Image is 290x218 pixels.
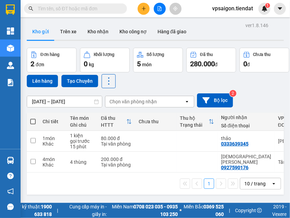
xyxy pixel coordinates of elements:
input: Tìm tên, số ĐT hoặc mã đơn [38,5,119,12]
div: gọi trước 15 phút [70,138,94,149]
button: Tạo Chuyến [61,75,98,87]
div: Đã thu [101,115,126,121]
span: question-circle [7,173,14,179]
span: đ [247,62,250,67]
span: 1 [266,3,269,8]
div: Chưa thu [253,52,271,57]
span: caret-down [277,5,283,12]
button: Bộ lọc [197,93,233,107]
div: Đã thu [200,52,213,57]
img: warehouse-icon [7,62,14,69]
button: Số lượng5món [133,48,183,72]
div: Khác [43,162,63,168]
img: warehouse-icon [7,157,14,164]
span: plus [141,6,146,11]
strong: 1900 633 818 [34,204,52,217]
div: Tại văn phòng [101,141,132,147]
img: solution-icon [7,79,14,86]
span: Miền Nam [109,203,178,218]
span: vpsaigon.tiendat [207,4,258,13]
div: 200.000 đ [101,157,132,162]
span: 0 [84,60,88,68]
div: Khác [43,141,63,147]
button: file-add [154,3,166,15]
div: 80.000 đ [101,136,132,141]
div: thảo [221,136,271,141]
svg: open [184,99,190,104]
th: Toggle SortBy [97,113,135,131]
button: Hàng đã giao [152,23,192,40]
span: copyright [257,208,262,213]
div: Ghi chú [70,122,94,128]
button: Kho gửi [27,23,55,40]
span: aim [173,6,178,11]
strong: 0708 023 035 - 0935 103 250 [134,204,178,217]
div: 1 kiện [70,133,94,138]
div: Số lượng [147,52,164,57]
button: caret-down [274,3,286,15]
span: 2 [31,60,34,68]
div: Khối lượng [94,52,115,57]
div: Tại văn phòng [101,162,132,168]
span: 5 [137,60,141,68]
div: Đơn hàng [40,52,59,57]
span: message [7,204,14,210]
span: 0 [243,60,247,68]
button: Trên xe [55,23,82,40]
div: 1 món [43,136,63,141]
div: ver 1.8.146 [245,22,268,29]
div: 4 thùng [70,159,94,165]
span: | [57,207,58,214]
span: search [28,6,33,11]
strong: 0369 525 060 [204,204,224,217]
div: 4 món [43,157,63,162]
div: Trạng thái [180,122,209,128]
span: đ [215,62,218,67]
img: dashboard-icon [7,27,14,35]
span: món [142,62,152,67]
div: 0333639345 [221,141,248,147]
button: 1 [204,179,214,189]
div: Số điện thoại [221,123,271,128]
span: đơn [36,62,44,67]
button: Chưa thu0đ [240,48,289,72]
div: HTTT [101,122,126,128]
button: aim [170,3,182,15]
span: file-add [157,6,162,11]
span: Miền Bắc [183,203,224,218]
button: Đơn hàng2đơn [27,48,77,72]
img: warehouse-icon [7,45,14,52]
div: 10 / trang [244,180,266,187]
div: Chọn văn phòng nhận [109,98,157,105]
button: Kho công nợ [114,23,152,40]
button: Kho nhận [82,23,114,40]
sup: 2 [230,90,236,97]
div: Chi tiết [43,119,63,124]
button: Lên hàng [27,75,58,87]
span: ⚪️ [179,209,182,212]
button: Khối lượng0kg [80,48,130,72]
span: Cung cấp máy in - giấy in: [63,203,107,218]
div: Thu hộ [180,115,209,121]
span: | [229,207,230,214]
th: Toggle SortBy [176,113,218,131]
button: plus [138,3,150,15]
span: 280.000 [190,60,215,68]
input: Select a date range. [27,96,102,107]
div: Hồng Thái [221,154,271,165]
img: icon-new-feature [262,5,268,12]
sup: 1 [265,3,270,8]
img: logo-vxr [6,4,15,15]
div: Người nhận [221,115,271,120]
button: Đã thu280.000đ [186,48,236,72]
svg: open [271,181,277,186]
div: Chưa thu [139,119,173,124]
span: notification [7,188,14,195]
div: 0927590176 [221,165,248,170]
div: Tên món [70,115,94,121]
span: kg [89,62,94,67]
